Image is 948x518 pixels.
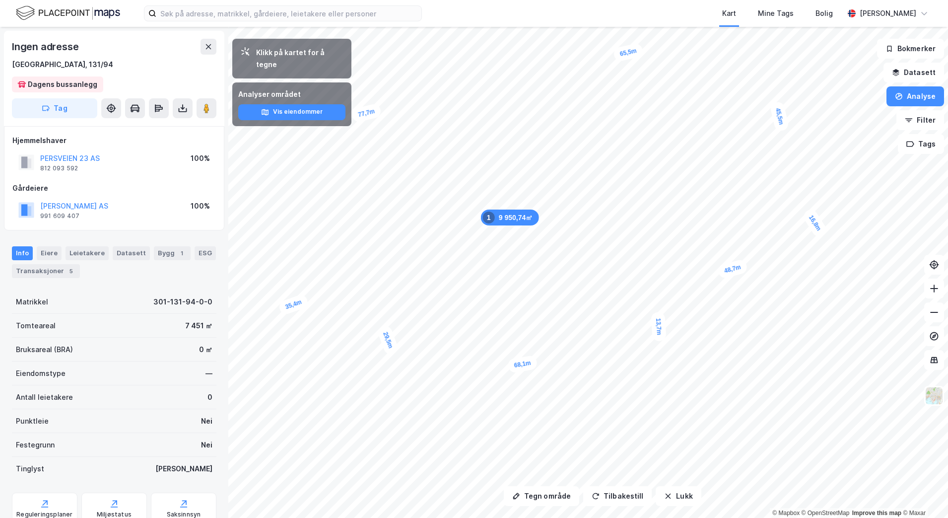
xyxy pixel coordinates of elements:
div: Bruksareal (BRA) [16,344,73,356]
div: 812 093 592 [40,164,78,172]
div: Bygg [154,246,191,260]
div: Mine Tags [758,7,794,19]
div: Analyser området [238,88,345,100]
button: Tags [898,134,944,154]
div: Nei [201,439,212,451]
div: Leietakere [66,246,109,260]
div: Ingen adresse [12,39,80,55]
button: Filter [896,110,944,130]
div: Klikk på kartet for å tegne [256,47,343,71]
a: Improve this map [852,510,901,517]
button: Lukk [656,486,701,506]
div: Dagens bussanlegg [28,78,97,90]
div: 0 ㎡ [199,344,212,356]
button: Tilbakestill [583,486,652,506]
div: Tomteareal [16,320,56,332]
div: Datasett [113,246,150,260]
div: Bolig [815,7,833,19]
img: Z [925,386,944,405]
div: Antall leietakere [16,391,73,403]
div: Map marker [801,207,828,239]
div: Map marker [376,324,400,356]
div: [GEOGRAPHIC_DATA], 131/94 [12,59,113,71]
div: Map marker [277,293,309,316]
div: Nei [201,415,212,427]
div: Info [12,246,33,260]
div: [PERSON_NAME] [155,463,212,475]
div: ESG [195,246,216,260]
div: 991 609 407 [40,212,79,220]
div: Hjemmelshaver [12,135,216,147]
div: Map marker [769,101,790,132]
div: 100% [191,200,210,212]
div: — [205,368,212,379]
div: 5 [66,266,76,276]
div: Kontrollprogram for chat [898,470,948,518]
div: 7 451 ㎡ [185,320,212,332]
div: [PERSON_NAME] [860,7,916,19]
img: logo.f888ab2527a4732fd821a326f86c7f29.svg [16,4,120,22]
div: 1 [177,248,187,258]
div: Tinglyst [16,463,44,475]
button: Tag [12,98,97,118]
div: Map marker [507,355,538,373]
div: Transaksjoner [12,264,80,278]
button: Tegn område [504,486,579,506]
div: Map marker [651,312,667,342]
button: Bokmerker [877,39,944,59]
div: Map marker [481,210,539,225]
div: Festegrunn [16,439,55,451]
a: Mapbox [772,510,800,517]
button: Analyse [886,86,944,106]
button: Datasett [883,63,944,82]
a: OpenStreetMap [802,510,850,517]
iframe: Chat Widget [898,470,948,518]
div: 100% [191,152,210,164]
div: Eiere [37,246,62,260]
div: 301-131-94-0-0 [153,296,212,308]
div: Eiendomstype [16,368,66,379]
div: 0 [207,391,212,403]
div: Punktleie [16,415,49,427]
div: Kart [722,7,736,19]
div: Gårdeiere [12,182,216,194]
div: 1 [483,212,495,223]
button: Vis eiendommer [238,104,345,120]
div: Matrikkel [16,296,48,308]
div: Map marker [612,43,644,63]
div: Map marker [351,103,382,123]
div: Map marker [717,259,748,280]
input: Søk på adresse, matrikkel, gårdeiere, leietakere eller personer [156,6,421,21]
